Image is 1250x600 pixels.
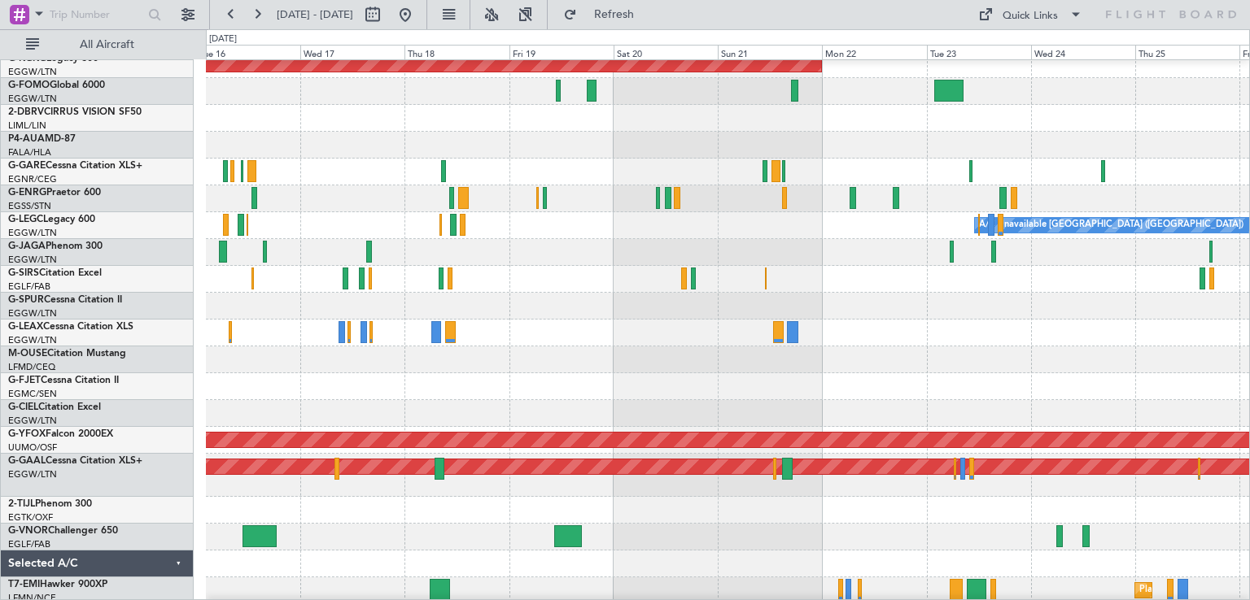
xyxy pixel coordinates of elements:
[50,2,143,27] input: Trip Number
[8,322,43,332] span: G-LEAX
[8,200,51,212] a: EGSS/STN
[8,322,133,332] a: G-LEAXCessna Citation XLS
[42,39,172,50] span: All Aircraft
[979,213,1243,237] div: A/C Unavailable [GEOGRAPHIC_DATA] ([GEOGRAPHIC_DATA])
[8,93,57,105] a: EGGW/LTN
[8,80,105,90] a: G-FOMOGlobal 6000
[8,66,57,78] a: EGGW/LTN
[8,241,46,251] span: G-JAGA
[8,349,47,359] span: M-OUSE
[927,45,1031,59] div: Tue 23
[8,456,142,466] a: G-GAALCessna Citation XLS+
[614,45,718,59] div: Sat 20
[8,215,95,224] a: G-LEGCLegacy 600
[8,120,46,132] a: LIML/LIN
[8,268,39,278] span: G-SIRS
[277,7,353,22] span: [DATE] - [DATE]
[8,376,41,385] span: G-FJET
[8,215,43,224] span: G-LEGC
[8,107,142,117] a: 2-DBRVCIRRUS VISION SF50
[1031,45,1135,59] div: Wed 24
[8,80,50,90] span: G-FOMO
[8,499,92,509] a: 2-TIJLPhenom 300
[8,334,57,346] a: EGGW/LTN
[8,429,46,439] span: G-YFOX
[196,45,300,59] div: Tue 16
[404,45,509,59] div: Thu 18
[8,161,46,171] span: G-GARE
[8,307,57,320] a: EGGW/LTN
[8,268,102,278] a: G-SIRSCitation Excel
[8,376,119,385] a: G-FJETCessna Citation II
[8,388,57,400] a: EGMC/SEN
[8,188,101,198] a: G-ENRGPraetor 600
[8,402,38,412] span: G-CIEL
[8,456,46,466] span: G-GAAL
[8,241,103,251] a: G-JAGAPhenom 300
[8,526,118,536] a: G-VNORChallenger 650
[8,188,46,198] span: G-ENRG
[8,134,76,144] a: P4-AUAMD-87
[8,107,44,117] span: 2-DBRV
[8,295,44,305] span: G-SPUR
[8,134,45,144] span: P4-AUA
[8,146,51,159] a: FALA/HLA
[8,580,40,589] span: T7-EMI
[8,415,57,427] a: EGGW/LTN
[8,349,126,359] a: M-OUSECitation Mustang
[580,9,649,20] span: Refresh
[8,161,142,171] a: G-GARECessna Citation XLS+
[8,441,57,454] a: UUMO/OSF
[8,361,55,373] a: LFMD/CEQ
[300,45,404,59] div: Wed 17
[8,295,122,305] a: G-SPURCessna Citation II
[8,402,101,412] a: G-CIELCitation Excel
[8,580,107,589] a: T7-EMIHawker 900XP
[8,254,57,266] a: EGGW/LTN
[556,2,653,28] button: Refresh
[8,511,53,524] a: EGTK/OXF
[8,280,50,293] a: EGLF/FAB
[8,526,48,536] span: G-VNOR
[970,2,1090,28] button: Quick Links
[8,227,57,239] a: EGGW/LTN
[8,499,35,509] span: 2-TIJL
[1135,45,1239,59] div: Thu 25
[8,173,57,185] a: EGNR/CEG
[1003,8,1058,24] div: Quick Links
[822,45,926,59] div: Mon 22
[209,33,237,46] div: [DATE]
[18,32,177,58] button: All Aircraft
[8,429,113,439] a: G-YFOXFalcon 2000EX
[509,45,614,59] div: Fri 19
[718,45,822,59] div: Sun 21
[8,468,57,480] a: EGGW/LTN
[8,538,50,550] a: EGLF/FAB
